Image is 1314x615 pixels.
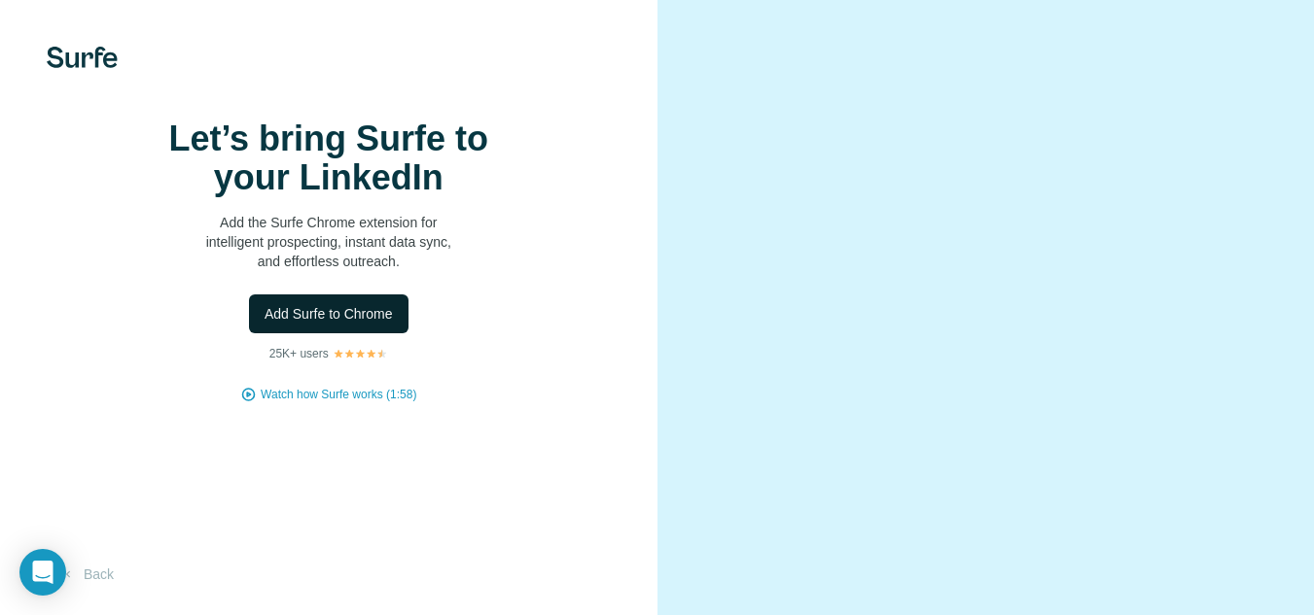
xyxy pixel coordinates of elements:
img: Surfe's logo [47,47,118,68]
div: Open Intercom Messenger [19,549,66,596]
p: 25K+ users [269,345,329,362]
h1: Let’s bring Surfe to your LinkedIn [134,120,523,197]
p: Add the Surfe Chrome extension for intelligent prospecting, instant data sync, and effortless out... [134,213,523,271]
span: Add Surfe to Chrome [265,304,393,324]
button: Watch how Surfe works (1:58) [261,386,416,403]
button: Add Surfe to Chrome [249,294,408,333]
button: Back [47,557,127,592]
img: Rating Stars [333,348,388,359]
